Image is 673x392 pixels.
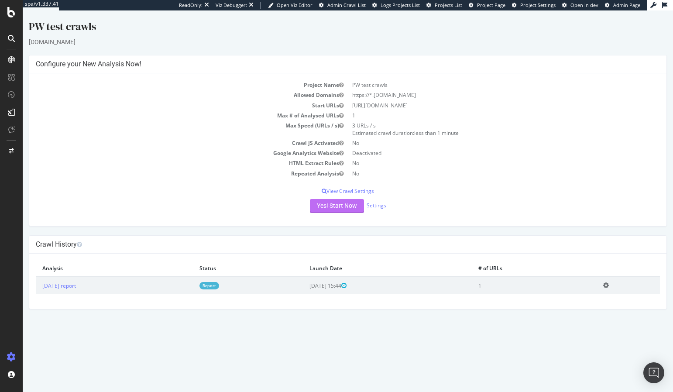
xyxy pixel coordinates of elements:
div: ReadOnly: [179,2,203,9]
span: less than 1 minute [391,119,436,126]
a: Open Viz Editor [268,2,312,9]
td: 1 [325,100,637,110]
td: PW test crawls [325,69,637,79]
td: [URL][DOMAIN_NAME] [325,90,637,100]
td: Allowed Domains [13,79,325,89]
td: Start URLs [13,90,325,100]
div: Open Intercom Messenger [643,362,664,383]
span: Open Viz Editor [277,2,312,8]
td: Max Speed (URLs / s) [13,110,325,127]
span: [DATE] 15:44 [287,272,324,279]
th: Status [170,250,280,266]
td: 1 [449,266,574,283]
a: Open in dev [562,2,598,9]
td: No [325,148,637,158]
a: Admin Page [605,2,640,9]
span: Project Settings [520,2,556,8]
td: https://*.[DOMAIN_NAME] [325,79,637,89]
td: HTML Extract Rules [13,148,325,158]
span: Projects List [435,2,462,8]
a: Report [177,272,196,279]
span: Logs Projects List [381,2,420,8]
a: Admin Crawl List [319,2,366,9]
td: No [325,158,637,168]
th: # of URLs [449,250,574,266]
td: Google Analytics Website [13,138,325,148]
h4: Configure your New Analysis Now! [13,49,637,58]
button: Yes! Start Now [287,189,341,203]
p: View Crawl Settings [13,177,637,184]
span: Project Page [477,2,505,8]
a: Project Page [469,2,505,9]
td: Project Name [13,69,325,79]
div: PW test crawls [6,9,644,27]
th: Launch Date [280,250,449,266]
a: Settings [344,191,364,199]
a: [DATE] report [20,272,53,279]
span: Admin Crawl List [327,2,366,8]
th: Analysis [13,250,170,266]
td: Deactivated [325,138,637,148]
span: Admin Page [613,2,640,8]
div: Viz Debugger: [216,2,247,9]
td: No [325,127,637,138]
td: Crawl JS Activated [13,127,325,138]
h4: Crawl History [13,230,637,238]
td: Max # of Analysed URLs [13,100,325,110]
td: 3 URLs / s Estimated crawl duration: [325,110,637,127]
span: Open in dev [570,2,598,8]
div: [DOMAIN_NAME] [6,27,644,36]
td: Repeated Analysis [13,158,325,168]
a: Project Settings [512,2,556,9]
a: Logs Projects List [372,2,420,9]
a: Projects List [426,2,462,9]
